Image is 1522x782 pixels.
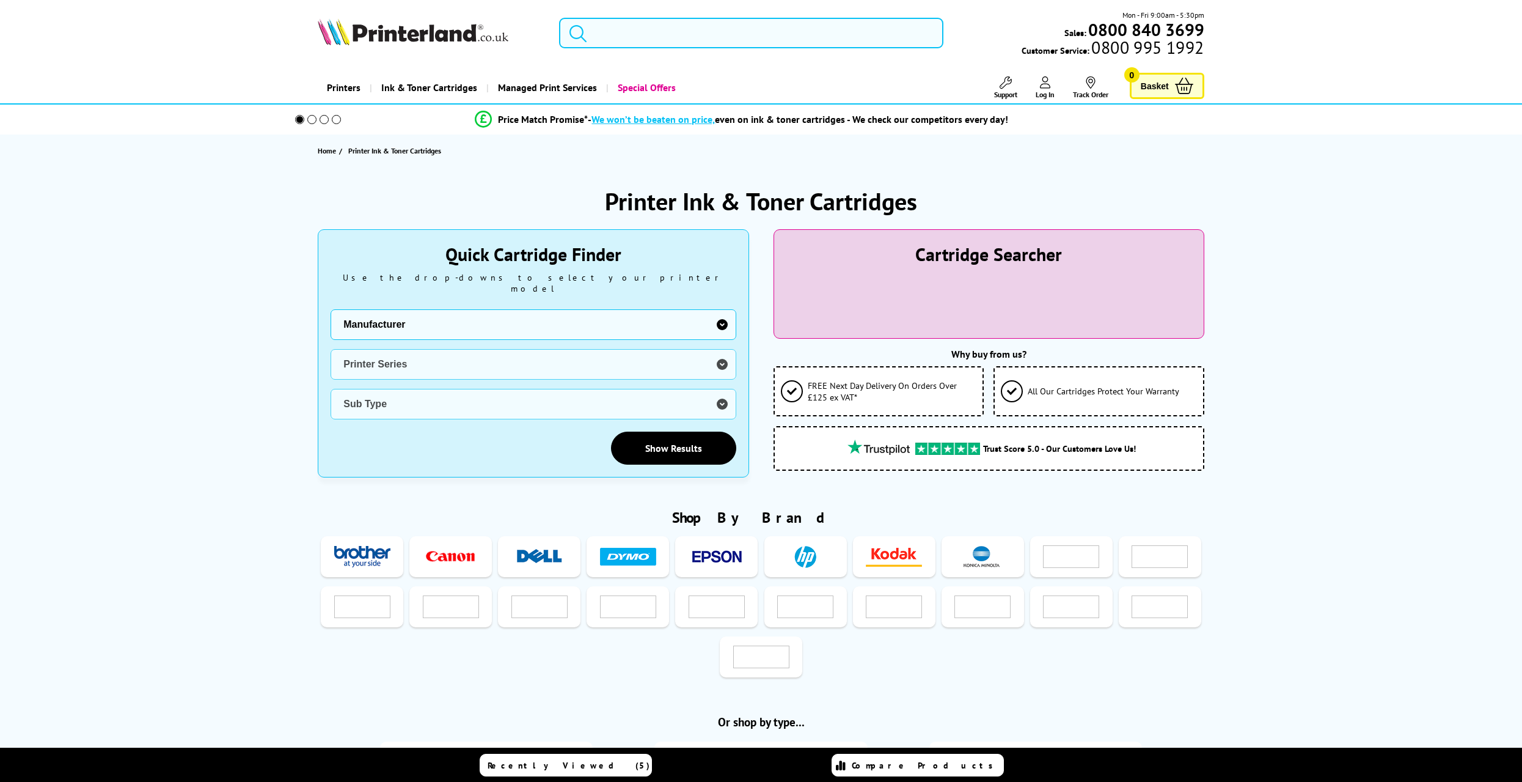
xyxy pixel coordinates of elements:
[1122,9,1204,21] span: Mon - Fri 9:00am - 5:30pm
[777,596,833,618] img: Sagem
[318,144,339,157] a: Home
[423,596,479,618] img: Panasonic
[511,545,568,568] img: Dell
[1132,545,1188,568] img: Lexmark
[1043,596,1099,618] img: Tally
[733,646,789,668] img: Zebra
[498,113,588,125] span: Price Match Promise*
[954,545,1011,568] img: Konica Minolta
[1028,385,1179,397] span: All Our Cartridges Protect Your Warranty
[334,596,390,618] img: OKI
[334,545,390,568] img: Brother
[488,760,650,771] span: Recently Viewed (5)
[606,72,685,103] a: Special Offers
[1141,78,1169,94] span: Basket
[611,432,736,465] a: Show Results
[318,508,1204,527] h2: Shop By Brand
[588,113,1008,125] div: - even on ink & toner cartridges - We check our competitors every day!
[1043,545,1099,568] img: Kyocera
[348,146,441,155] span: Printer Ink & Toner Cartridges
[381,72,477,103] span: Ink & Toner Cartridges
[954,596,1011,618] img: Sharp
[852,760,1000,771] span: Compare Products
[994,76,1017,99] a: Support
[318,714,1204,729] h2: Or shop by type...
[600,596,656,618] img: Pitney Bowes
[915,443,980,455] img: trustpilot rating
[1086,24,1204,35] a: 0800 840 3699
[1089,42,1204,53] span: 0800 995 1992
[423,545,479,568] img: Canon
[318,72,370,103] a: Printers
[370,72,486,103] a: Ink & Toner Cartridges
[331,242,736,266] div: Quick Cartridge Finder
[1130,73,1204,99] a: Basket 0
[832,754,1004,776] a: Compare Products
[591,113,715,125] span: We won’t be beaten on price,
[842,440,915,455] img: trustpilot rating
[808,380,977,403] span: FREE Next Day Delivery On Orders Over £125 ex VAT*
[1036,76,1055,99] a: Log In
[511,596,568,618] img: Pantum
[786,242,1191,266] div: Cartridge Searcher
[689,596,745,618] img: Ricoh
[1064,27,1086,39] span: Sales:
[480,754,652,776] a: Recently Viewed (5)
[1088,18,1204,41] b: 0800 840 3699
[994,90,1017,99] span: Support
[279,109,1206,130] li: modal_Promise
[1036,90,1055,99] span: Log In
[1124,67,1140,83] span: 0
[486,72,606,103] a: Managed Print Services
[600,545,656,568] img: Dymo
[774,348,1204,360] div: Why buy from us?
[866,545,922,568] img: Kodak
[605,185,917,217] h1: Printer Ink & Toner Cartridges
[1132,596,1188,618] img: Xerox
[318,18,544,48] a: Printerland Logo
[331,272,736,294] div: Use the drop-downs to select your printer model
[318,18,508,45] img: Printerland Logo
[1073,76,1108,99] a: Track Order
[777,545,833,568] img: HP
[866,596,922,618] img: Samsung
[689,545,745,568] img: Epson
[1022,42,1204,56] span: Customer Service:
[983,443,1136,454] span: Trust Score 5.0 - Our Customers Love Us!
